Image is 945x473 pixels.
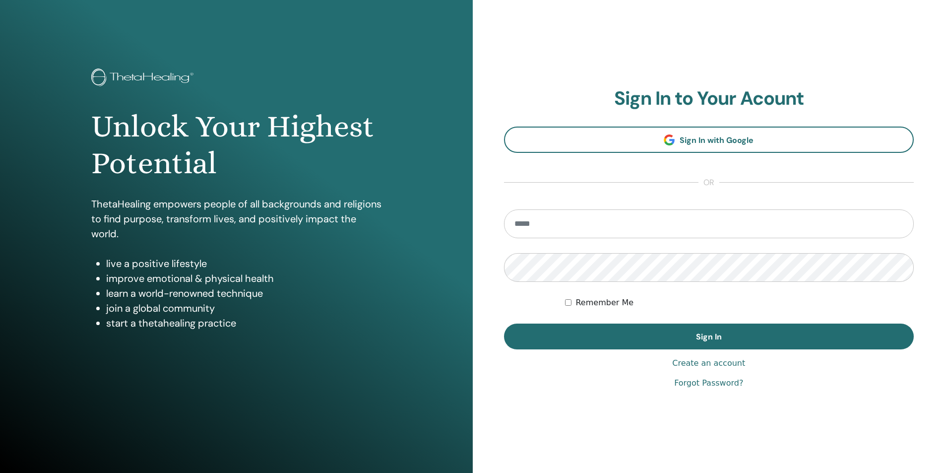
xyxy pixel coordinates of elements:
[674,377,743,389] a: Forgot Password?
[698,177,719,189] span: or
[504,127,914,153] a: Sign In with Google
[91,197,381,241] p: ThetaHealing empowers people of all backgrounds and religions to find purpose, transform lives, a...
[106,256,381,271] li: live a positive lifestyle
[696,332,722,342] span: Sign In
[680,135,754,145] span: Sign In with Google
[504,324,914,349] button: Sign In
[106,316,381,331] li: start a thetahealing practice
[106,301,381,316] li: join a global community
[504,87,914,110] h2: Sign In to Your Acount
[91,108,381,182] h1: Unlock Your Highest Potential
[672,357,745,369] a: Create an account
[565,297,914,309] div: Keep me authenticated indefinitely or until I manually logout
[575,297,633,309] label: Remember Me
[106,271,381,286] li: improve emotional & physical health
[106,286,381,301] li: learn a world-renowned technique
